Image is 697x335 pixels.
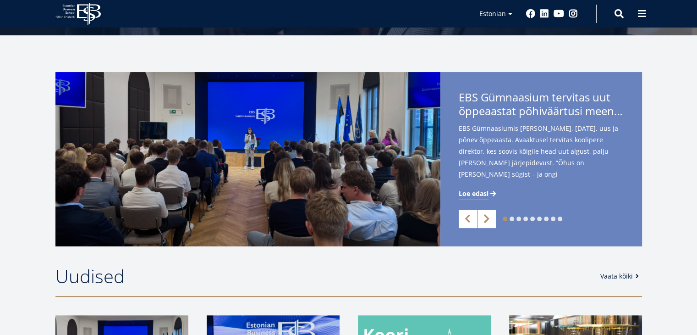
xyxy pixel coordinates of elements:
a: 9 [558,217,562,221]
a: Instagram [569,9,578,18]
span: Loe edasi [459,189,488,198]
a: 2 [510,217,514,221]
h2: Uudised [55,265,591,288]
a: 1 [503,217,507,221]
img: a [55,72,440,246]
span: EBS Gümnaasiumis [PERSON_NAME], [DATE], uus ja põnev õppeaasta. Avaaktusel tervitas koolipere dir... [459,123,624,195]
a: Vaata kõiki [600,272,642,281]
a: Next [477,210,496,228]
a: 4 [523,217,528,221]
span: EBS Gümnaasium tervitas uut [459,90,624,121]
a: Previous [459,210,477,228]
a: Loe edasi [459,189,498,198]
a: 7 [544,217,549,221]
a: Linkedin [540,9,549,18]
a: Youtube [554,9,564,18]
a: Facebook [526,9,535,18]
a: 6 [537,217,542,221]
a: 8 [551,217,555,221]
span: õppeaastat põhiväärtusi meenutades [459,104,624,118]
a: 3 [516,217,521,221]
a: 5 [530,217,535,221]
